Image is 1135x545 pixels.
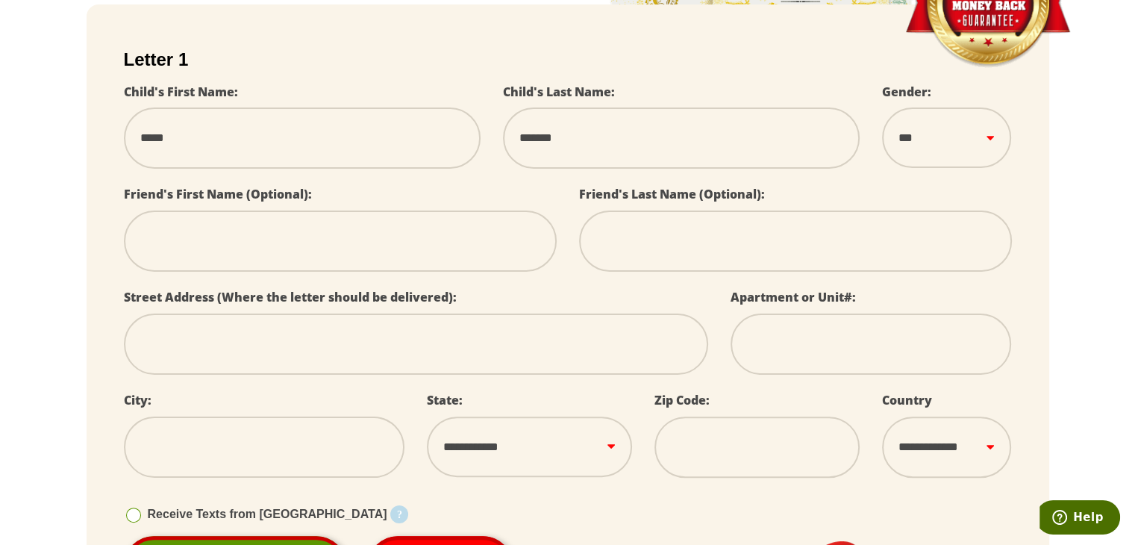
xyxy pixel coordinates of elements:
[124,186,312,202] label: Friend's First Name (Optional):
[503,84,615,100] label: Child's Last Name:
[124,289,457,305] label: Street Address (Where the letter should be delivered):
[124,49,1012,70] h2: Letter 1
[731,289,856,305] label: Apartment or Unit#:
[124,392,151,408] label: City:
[148,508,387,520] span: Receive Texts from [GEOGRAPHIC_DATA]
[882,84,931,100] label: Gender:
[654,392,710,408] label: Zip Code:
[579,186,765,202] label: Friend's Last Name (Optional):
[124,84,238,100] label: Child's First Name:
[1039,500,1120,538] iframe: Opens a widget where you can find more information
[427,392,463,408] label: State:
[882,392,932,408] label: Country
